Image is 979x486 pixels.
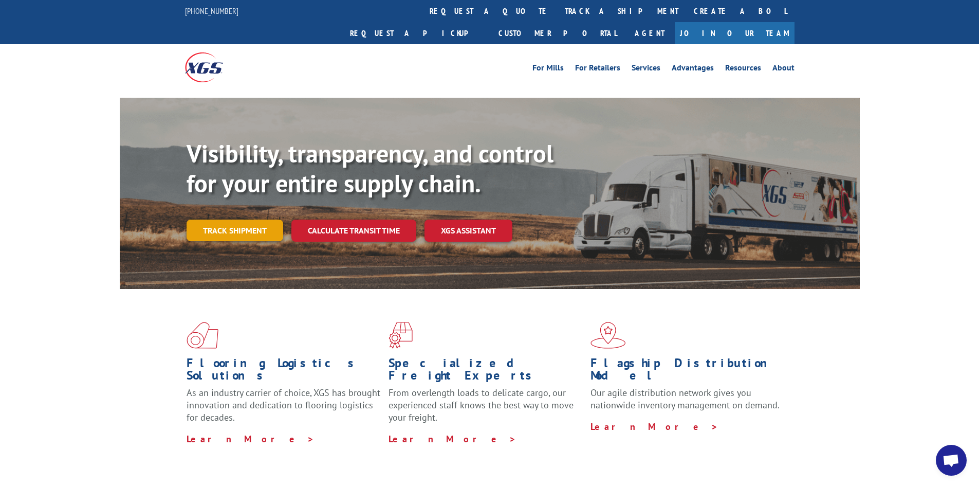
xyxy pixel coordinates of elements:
[725,64,761,75] a: Resources
[590,421,718,433] a: Learn More >
[187,137,553,199] b: Visibility, transparency, and control for your entire supply chain.
[672,64,714,75] a: Advantages
[624,22,675,44] a: Agent
[187,322,218,349] img: xgs-icon-total-supply-chain-intelligence-red
[772,64,795,75] a: About
[389,357,583,387] h1: Specialized Freight Experts
[590,357,785,387] h1: Flagship Distribution Model
[187,387,380,423] span: As an industry carrier of choice, XGS has brought innovation and dedication to flooring logistics...
[187,357,381,387] h1: Flooring Logistics Solutions
[632,64,660,75] a: Services
[389,433,516,445] a: Learn More >
[342,22,491,44] a: Request a pickup
[389,322,413,349] img: xgs-icon-focused-on-flooring-red
[389,387,583,433] p: From overlength loads to delicate cargo, our experienced staff knows the best way to move your fr...
[532,64,564,75] a: For Mills
[187,220,283,241] a: Track shipment
[675,22,795,44] a: Join Our Team
[185,6,238,16] a: [PHONE_NUMBER]
[590,322,626,349] img: xgs-icon-flagship-distribution-model-red
[187,433,315,445] a: Learn More >
[491,22,624,44] a: Customer Portal
[936,445,967,476] div: Open chat
[424,220,512,242] a: XGS ASSISTANT
[575,64,620,75] a: For Retailers
[590,387,780,411] span: Our agile distribution network gives you nationwide inventory management on demand.
[291,220,416,242] a: Calculate transit time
